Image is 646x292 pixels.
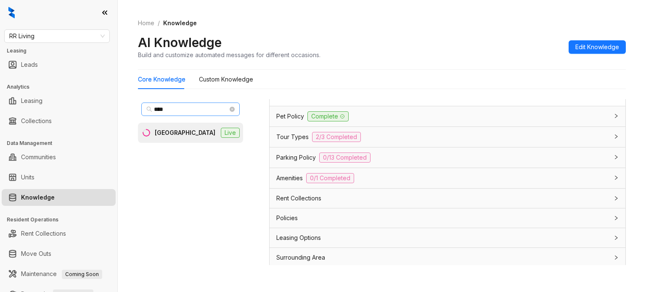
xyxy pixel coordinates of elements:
span: Amenities [276,174,303,183]
div: Leasing Options [270,228,625,247]
div: Amenities0/1 Completed [270,168,625,188]
a: Collections [21,113,52,129]
span: Knowledge [163,19,197,26]
span: collapsed [614,196,619,201]
span: Edit Knowledge [575,42,619,52]
span: search [146,106,152,112]
div: Tour Types2/3 Completed [270,127,625,147]
a: Leads [21,56,38,73]
li: Rent Collections [2,225,116,242]
button: Edit Knowledge [569,40,626,54]
li: Leasing [2,92,116,109]
h3: Data Management [7,139,117,147]
span: Leasing Options [276,233,321,242]
span: collapsed [614,113,619,118]
span: collapsed [614,175,619,180]
span: Parking Policy [276,153,316,162]
li: / [158,18,160,28]
span: 0/13 Completed [319,153,371,163]
li: Communities [2,149,116,166]
div: Policies [270,208,625,228]
li: Move Outs [2,245,116,262]
div: Build and customize automated messages for different occasions. [138,50,320,59]
span: collapsed [614,255,619,260]
span: Policies [276,213,298,223]
li: Leads [2,56,116,73]
span: 0/1 Completed [306,173,354,183]
span: collapsed [614,134,619,139]
div: Surrounding Area [270,248,625,267]
div: Custom Knowledge [199,75,253,84]
span: Complete [307,111,349,121]
li: Units [2,169,116,186]
li: Maintenance [2,266,116,282]
a: Communities [21,149,56,166]
div: [GEOGRAPHIC_DATA] [155,128,215,137]
span: collapsed [614,216,619,221]
div: Parking Policy0/13 Completed [270,147,625,168]
span: RR Living [9,30,105,42]
span: Rent Collections [276,194,321,203]
a: Knowledge [21,189,55,206]
a: Units [21,169,34,186]
li: Knowledge [2,189,116,206]
h3: Leasing [7,47,117,55]
span: Live [221,128,240,138]
a: Rent Collections [21,225,66,242]
h3: Analytics [7,83,117,91]
h2: AI Knowledge [138,34,222,50]
span: close-circle [230,107,235,112]
div: Rent Collections [270,189,625,208]
span: Tour Types [276,132,309,142]
a: Move Outs [21,245,51,262]
span: Surrounding Area [276,253,325,262]
a: Home [136,18,156,28]
li: Collections [2,113,116,129]
span: collapsed [614,235,619,240]
span: Pet Policy [276,112,304,121]
span: Coming Soon [62,270,102,279]
div: Core Knowledge [138,75,185,84]
span: 2/3 Completed [312,132,361,142]
span: collapsed [614,155,619,160]
img: logo [8,7,15,18]
a: Leasing [21,92,42,109]
h3: Resident Operations [7,216,117,224]
div: Pet PolicyComplete [270,106,625,126]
